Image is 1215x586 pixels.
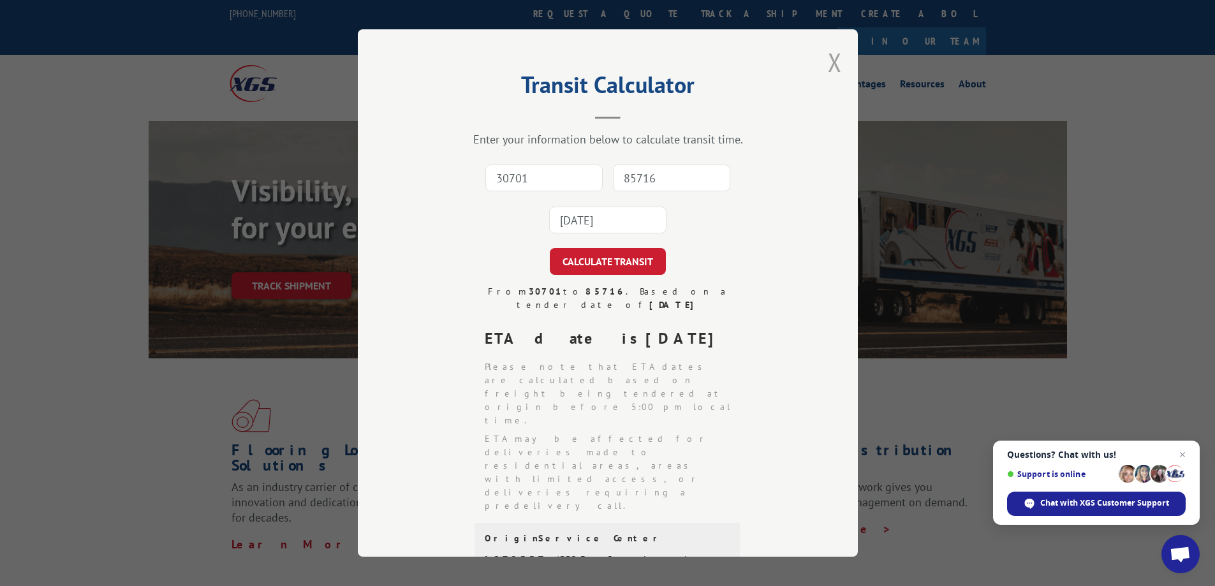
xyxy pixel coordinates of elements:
strong: [DATE] [645,328,725,348]
span: Close chat [1175,447,1190,462]
span: Chat with XGS Customer Support [1040,497,1169,509]
button: Close modal [828,45,842,79]
li: Please note that ETA dates are calculated based on freight being tendered at origin before 5:00 p... [485,360,741,427]
input: Dest. Zip [613,165,730,191]
strong: 85716 [585,286,626,297]
strong: 30701 [529,286,563,297]
input: Tender Date [549,207,666,233]
strong: [DATE] [649,299,699,311]
div: ETA date is [485,327,741,350]
div: Service days: [607,554,730,565]
div: From to . Based on a tender date of [475,285,741,312]
h2: Transit Calculator [422,76,794,100]
div: Enter your information below to calculate transit time. [422,132,794,147]
input: Origin Zip [485,165,603,191]
li: ETA may be affected for deliveries made to residential areas, areas with limited access, or deliv... [485,432,741,513]
div: Chat with XGS Customer Support [1007,492,1186,516]
button: CALCULATE TRANSIT [550,248,666,275]
div: Open chat [1161,535,1200,573]
span: Support is online [1007,469,1114,479]
span: Questions? Chat with us! [1007,450,1186,460]
div: Origin Service Center [485,533,730,544]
